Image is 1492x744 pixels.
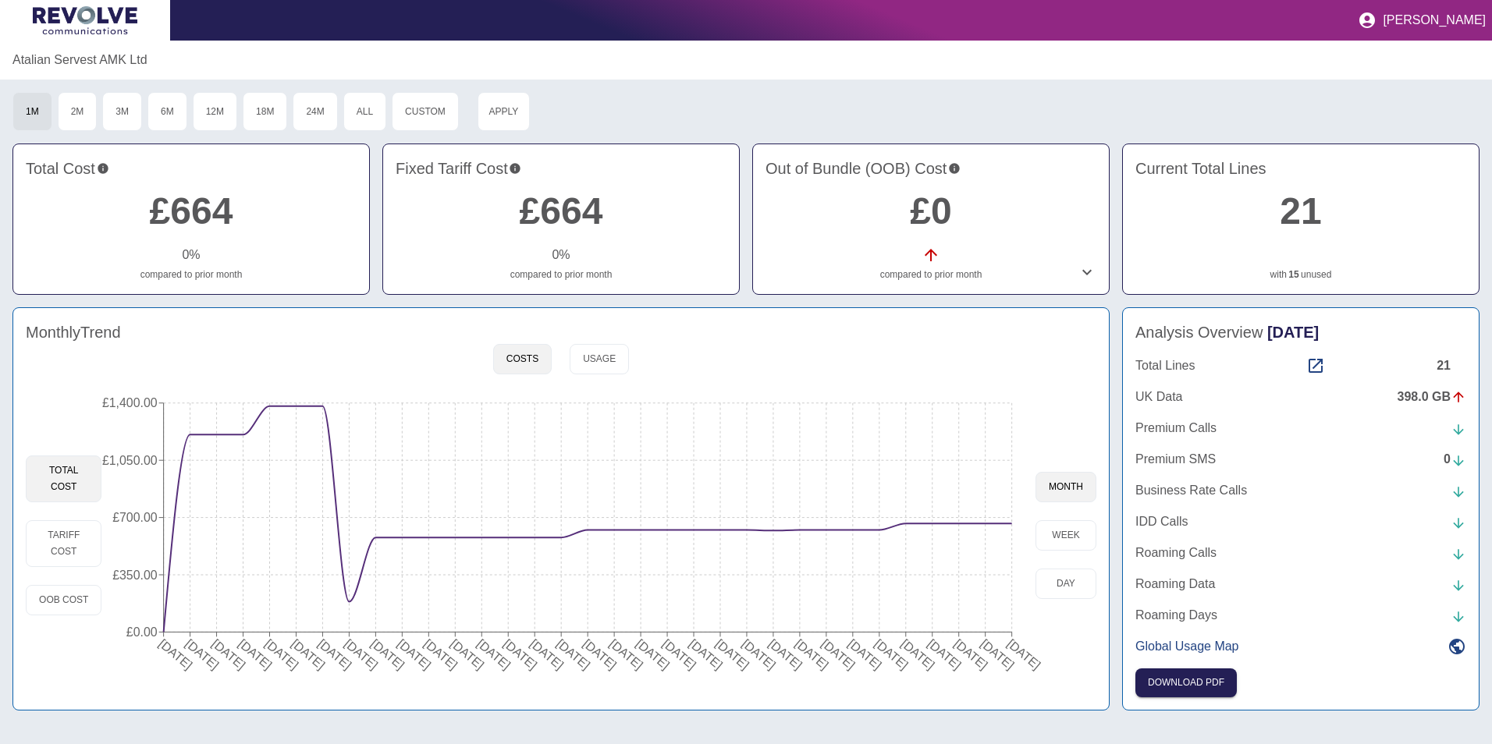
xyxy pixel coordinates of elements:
[509,157,521,180] svg: This is your recurring contracted cost
[713,636,751,671] tspan: [DATE]
[1135,419,1217,438] p: Premium Calls
[26,157,357,180] h4: Total Cost
[126,625,158,639] tspan: £0.00
[1444,450,1466,469] div: 0
[1398,388,1466,406] div: 398.0 GB
[1005,636,1043,671] tspan: [DATE]
[102,92,142,131] button: 3M
[1267,324,1319,341] span: [DATE]
[150,190,233,232] a: £664
[478,92,530,131] button: Apply
[766,636,805,671] tspan: [DATE]
[554,636,592,671] tspan: [DATE]
[1352,5,1492,36] button: [PERSON_NAME]
[1135,450,1466,469] a: Premium SMS0
[1135,637,1239,656] p: Global Usage Map
[910,190,951,232] a: £0
[26,585,101,615] button: OOB Cost
[687,636,725,671] tspan: [DATE]
[396,157,726,180] h4: Fixed Tariff Cost
[1135,419,1466,438] a: Premium Calls
[369,636,407,671] tspan: [DATE]
[392,92,459,131] button: Custom
[33,6,137,34] img: Logo
[520,190,603,232] a: £664
[1135,356,1466,375] a: Total Lines21
[1437,356,1466,375] div: 21
[1135,668,1237,697] button: Click here to download the most recent invoice. If the current month’s invoice is unavailable, th...
[1288,267,1298,282] a: 15
[236,636,275,671] tspan: [DATE]
[58,92,98,131] button: 2M
[290,636,328,671] tspan: [DATE]
[1036,569,1096,599] button: day
[581,636,619,671] tspan: [DATE]
[182,246,200,264] p: 0 %
[1135,544,1466,562] a: Roaming Calls
[396,636,434,671] tspan: [DATE]
[263,636,301,671] tspan: [DATE]
[1135,606,1217,625] p: Roaming Days
[952,636,990,671] tspan: [DATE]
[1135,267,1466,282] p: with unused
[396,267,726,282] p: compared to prior month
[570,344,629,374] button: Usage
[1135,450,1216,469] p: Premium SMS
[316,636,354,671] tspan: [DATE]
[183,636,222,671] tspan: [DATE]
[1135,321,1466,344] h4: Analysis Overview
[846,636,884,671] tspan: [DATE]
[26,267,357,282] p: compared to prior month
[552,246,570,264] p: 0 %
[12,92,52,131] button: 1M
[12,51,147,69] a: Atalian Servest AMK Ltd
[1135,544,1217,562] p: Roaming Calls
[97,157,109,180] svg: This is the total charges incurred over 1 months
[1036,472,1096,502] button: month
[660,636,698,671] tspan: [DATE]
[1135,575,1466,593] a: Roaming Data
[26,455,101,502] button: Total Cost
[872,636,911,671] tspan: [DATE]
[793,636,831,671] tspan: [DATE]
[343,636,381,671] tspan: [DATE]
[766,157,1096,180] h4: Out of Bundle (OOB) Cost
[979,636,1017,671] tspan: [DATE]
[26,520,101,567] button: Tariff Cost
[243,92,287,131] button: 18M
[899,636,937,671] tspan: [DATE]
[157,636,195,671] tspan: [DATE]
[102,454,158,467] tspan: £1,050.00
[493,344,552,374] button: Costs
[1135,606,1466,625] a: Roaming Days
[293,92,337,131] button: 24M
[528,636,566,671] tspan: [DATE]
[210,636,248,671] tspan: [DATE]
[634,636,672,671] tspan: [DATE]
[948,157,961,180] svg: Costs outside of your fixed tariff
[502,636,540,671] tspan: [DATE]
[819,636,858,671] tspan: [DATE]
[1135,575,1215,593] p: Roaming Data
[449,636,487,671] tspan: [DATE]
[1135,388,1466,406] a: UK Data398.0 GB
[1280,190,1321,232] a: 21
[475,636,513,671] tspan: [DATE]
[1135,512,1188,531] p: IDD Calls
[113,569,158,582] tspan: £350.00
[422,636,460,671] tspan: [DATE]
[1036,520,1096,551] button: week
[607,636,645,671] tspan: [DATE]
[113,511,158,524] tspan: £700.00
[1135,356,1195,375] p: Total Lines
[1135,388,1182,406] p: UK Data
[102,396,158,409] tspan: £1,400.00
[193,92,237,131] button: 12M
[1135,481,1247,500] p: Business Rate Calls
[740,636,778,671] tspan: [DATE]
[1383,13,1486,27] p: [PERSON_NAME]
[147,92,187,131] button: 6M
[1135,481,1466,500] a: Business Rate Calls
[925,636,964,671] tspan: [DATE]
